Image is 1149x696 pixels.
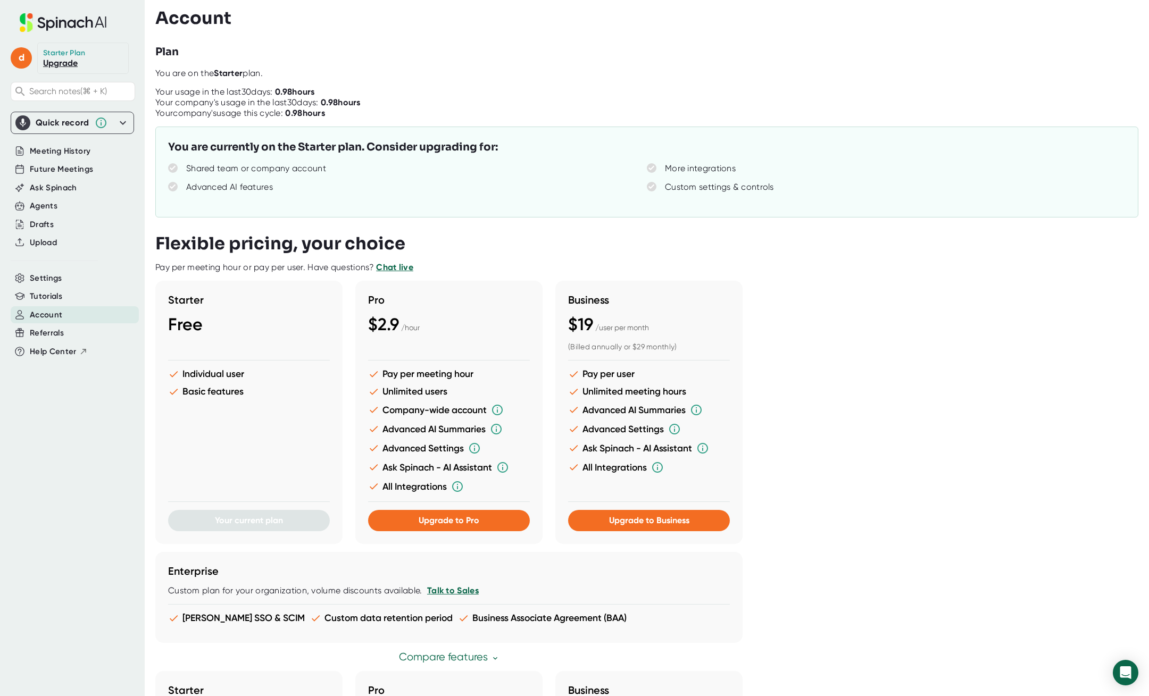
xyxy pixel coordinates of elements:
[568,294,730,306] h3: Business
[168,294,330,306] h3: Starter
[30,163,93,175] button: Future Meetings
[368,442,530,455] li: Advanced Settings
[30,290,62,303] button: Tutorials
[568,314,593,334] span: $19
[595,323,649,332] span: / user per month
[186,163,326,174] div: Shared team or company account
[368,404,530,416] li: Company-wide account
[458,613,627,624] li: Business Associate Agreement (BAA)
[168,139,498,155] h3: You are currently on the Starter plan. Consider upgrading for:
[11,47,32,69] span: d
[275,87,315,97] b: 0.98 hours
[30,346,77,358] span: Help Center
[568,461,730,474] li: All Integrations
[568,386,730,397] li: Unlimited meeting hours
[30,327,64,339] button: Referrals
[368,294,530,306] h3: Pro
[186,182,273,192] div: Advanced AI features
[168,565,730,577] h3: Enterprise
[155,68,263,78] span: You are on the plan.
[214,68,243,78] b: Starter
[155,97,361,108] div: Your company's usage in the last 30 days:
[155,262,413,273] div: Pay per meeting hour or pay per user. Have questions?
[155,87,315,97] div: Your usage in the last 30 days:
[29,86,107,96] span: Search notes (⌘ + K)
[568,342,730,352] div: (Billed annually or $29 monthly)
[155,8,231,28] h3: Account
[168,510,330,531] button: Your current plan
[419,515,479,525] span: Upgrade to Pro
[568,442,730,455] li: Ask Spinach - AI Assistant
[368,386,530,397] li: Unlimited users
[609,515,689,525] span: Upgrade to Business
[30,145,90,157] button: Meeting History
[30,272,62,284] button: Settings
[401,323,420,332] span: / hour
[427,585,479,596] a: Talk to Sales
[168,368,330,380] li: Individual user
[43,48,86,58] div: Starter Plan
[399,651,499,663] a: Compare features
[368,368,530,380] li: Pay per meeting hour
[215,515,283,525] span: Your current plan
[568,368,730,380] li: Pay per user
[368,461,530,474] li: Ask Spinach - AI Assistant
[155,108,325,119] div: Your company's usage this cycle:
[568,510,730,531] button: Upgrade to Business
[30,200,57,212] button: Agents
[168,386,330,397] li: Basic features
[30,237,57,249] button: Upload
[368,480,530,493] li: All Integrations
[665,163,736,174] div: More integrations
[568,404,730,416] li: Advanced AI Summaries
[321,97,361,107] b: 0.98 hours
[368,510,530,531] button: Upgrade to Pro
[15,112,129,133] div: Quick record
[368,423,530,435] li: Advanced AI Summaries
[30,219,54,231] button: Drafts
[30,346,88,358] button: Help Center
[155,44,179,60] h3: Plan
[568,423,730,435] li: Advanced Settings
[1113,660,1138,685] div: Open Intercom Messenger
[168,314,203,334] span: Free
[155,233,405,254] h3: Flexible pricing, your choice
[285,108,325,118] b: 0.98 hours
[368,314,399,334] span: $2.9
[43,58,78,68] a: Upgrade
[310,613,453,624] li: Custom data retention period
[665,182,774,192] div: Custom settings & controls
[30,309,62,321] button: Account
[376,262,413,272] a: Chat live
[30,182,77,194] button: Ask Spinach
[36,118,89,128] div: Quick record
[168,613,305,624] li: [PERSON_NAME] SSO & SCIM
[168,585,730,596] div: Custom plan for your organization, volume discounts available.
